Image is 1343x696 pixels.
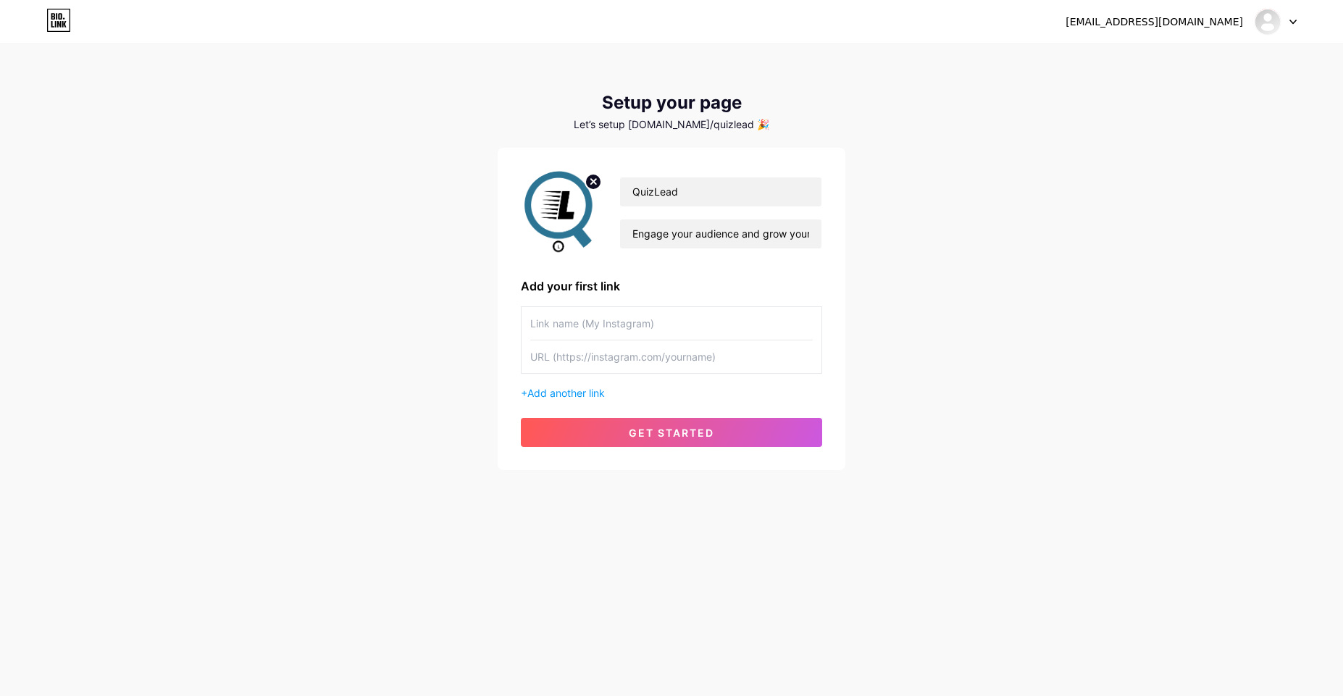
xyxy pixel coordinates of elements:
[1066,14,1243,30] div: [EMAIL_ADDRESS][DOMAIN_NAME]
[498,119,845,130] div: Let’s setup [DOMAIN_NAME]/quizlead 🎉
[1254,8,1281,35] img: quizlead
[629,427,714,439] span: get started
[530,307,813,340] input: Link name (My Instagram)
[521,277,822,295] div: Add your first link
[620,219,821,248] input: bio
[498,93,845,113] div: Setup your page
[521,418,822,447] button: get started
[527,387,605,399] span: Add another link
[521,385,822,401] div: +
[521,171,602,254] img: profile pic
[530,340,813,373] input: URL (https://instagram.com/yourname)
[620,177,821,206] input: Your name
